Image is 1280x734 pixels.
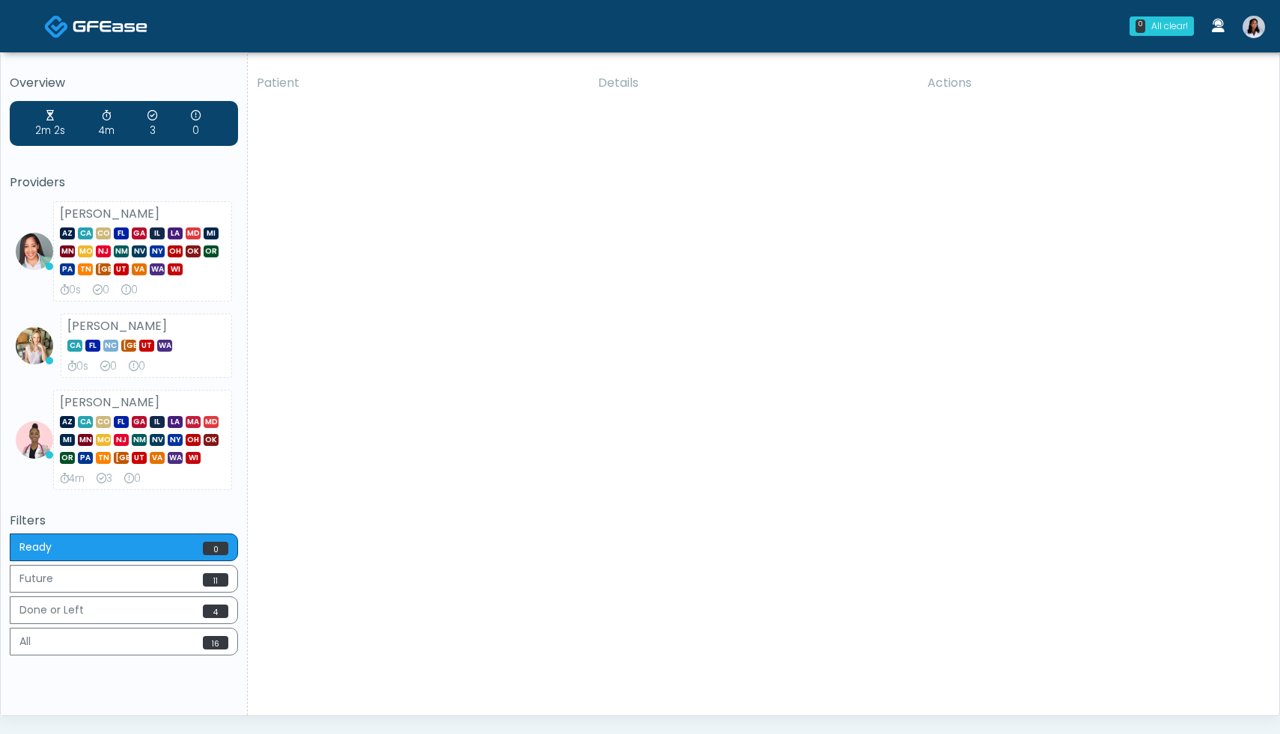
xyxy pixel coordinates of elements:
span: OR [204,245,219,257]
span: CO [96,227,111,239]
button: All16 [10,628,238,655]
span: LA [168,416,183,428]
div: 0 [93,283,109,298]
img: Janaira Villalobos [16,421,53,459]
span: MN [78,434,93,446]
img: Docovia [44,14,69,39]
span: NC [103,340,118,352]
div: 0 [191,108,201,138]
img: Cameron Ellis [16,327,53,364]
span: FL [114,227,129,239]
span: CA [78,227,93,239]
span: IL [150,416,165,428]
button: Ready0 [10,533,238,561]
th: Details [589,65,918,101]
a: 0 All clear! [1121,10,1203,42]
span: MD [204,416,219,428]
span: PA [60,263,75,275]
th: Actions [918,65,1268,101]
h5: Overview [10,76,238,90]
span: MO [78,245,93,257]
span: AZ [60,227,75,239]
span: MD [186,227,201,239]
span: MI [204,227,219,239]
div: 4m [60,471,85,486]
div: 0 [129,359,145,374]
span: OH [186,434,201,446]
img: Jennifer Ekeh [16,233,53,270]
div: 3 [97,471,112,486]
div: 0 [124,471,141,486]
span: WI [186,452,201,464]
span: VA [132,263,147,275]
span: [GEOGRAPHIC_DATA] [96,263,111,275]
span: LA [168,227,183,239]
span: UT [114,263,129,275]
a: Docovia [44,1,147,50]
span: WA [157,340,172,352]
span: OK [186,245,201,257]
h5: Filters [10,514,238,527]
strong: [PERSON_NAME] [67,317,167,334]
span: GA [132,227,147,239]
button: Done or Left4 [10,596,238,624]
button: Future11 [10,565,238,593]
div: 0s [60,283,81,298]
span: FL [85,340,100,352]
div: Basic example [10,533,238,659]
span: NJ [114,434,129,446]
span: UT [132,452,147,464]
div: All clear! [1151,19,1188,33]
span: NJ [96,245,111,257]
span: [GEOGRAPHIC_DATA] [121,340,136,352]
span: NM [132,434,147,446]
span: UT [139,340,154,352]
span: NV [132,245,147,257]
span: OK [204,434,219,446]
span: AZ [60,416,75,428]
span: NY [168,434,183,446]
div: 0s [67,359,88,374]
div: 3 [147,108,157,138]
div: 0 [100,359,117,374]
div: 0 [121,283,138,298]
span: GA [132,416,147,428]
img: Teresa Smith [1243,16,1265,38]
span: CA [78,416,93,428]
span: NV [150,434,165,446]
strong: [PERSON_NAME] [60,394,159,411]
div: 2m 2s [35,108,65,138]
span: 0 [203,542,228,555]
img: Docovia [73,19,147,34]
span: WA [168,452,183,464]
span: CO [96,416,111,428]
span: IL [150,227,165,239]
span: TN [78,263,93,275]
span: CA [67,340,82,352]
span: MN [60,245,75,257]
span: WA [150,263,165,275]
span: WI [168,263,183,275]
span: 11 [203,573,228,587]
span: VA [150,452,165,464]
th: Patient [248,65,589,101]
span: [GEOGRAPHIC_DATA] [114,452,129,464]
span: PA [78,452,93,464]
span: MA [186,416,201,428]
h5: Providers [10,176,238,189]
span: NY [150,245,165,257]
span: OH [168,245,183,257]
span: MI [60,434,75,446]
div: 0 [1136,19,1145,33]
span: 4 [203,605,228,618]
span: TN [96,452,111,464]
span: FL [114,416,129,428]
span: NM [114,245,129,257]
div: 4m [99,108,115,138]
span: 16 [203,636,228,649]
span: OR [60,452,75,464]
strong: [PERSON_NAME] [60,205,159,222]
span: MO [96,434,111,446]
